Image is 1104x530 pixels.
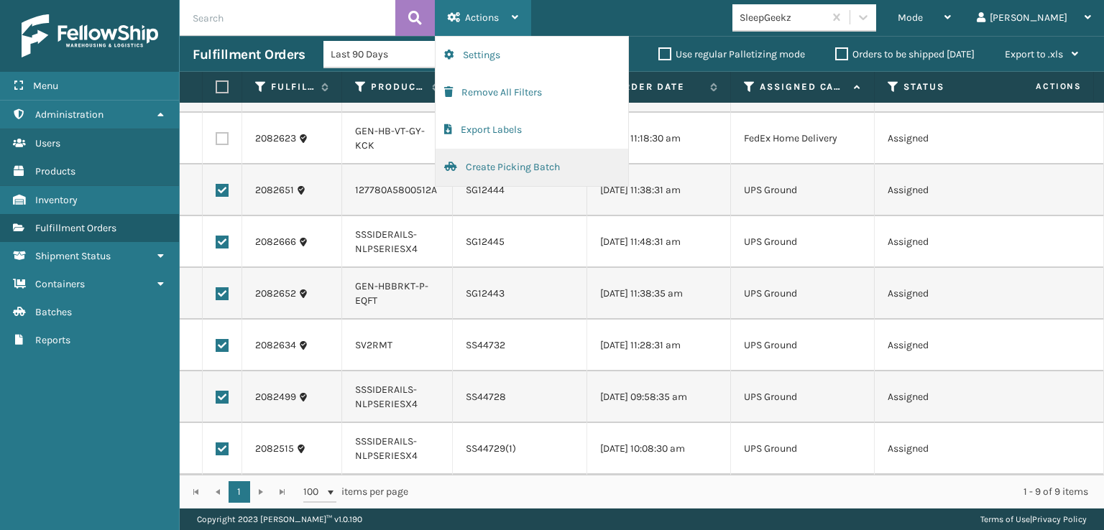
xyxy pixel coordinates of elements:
[875,164,1018,216] td: Assigned
[355,435,418,462] a: SSSIDERAILS-NLPSERIESX4
[658,48,805,60] label: Use regular Palletizing mode
[35,165,75,177] span: Products
[436,111,628,149] button: Export Labels
[35,306,72,318] span: Batches
[587,423,731,475] td: [DATE] 10:08:30 am
[731,113,875,164] td: FedEx Home Delivery
[35,194,78,206] span: Inventory
[33,80,58,92] span: Menu
[22,14,158,57] img: logo
[35,108,103,121] span: Administration
[453,268,587,320] td: SG12443
[990,75,1090,98] span: Actions
[1032,514,1087,524] a: Privacy Policy
[303,481,408,503] span: items per page
[453,216,587,268] td: SG12445
[35,278,85,290] span: Containers
[731,268,875,320] td: UPS Ground
[898,11,923,24] span: Mode
[355,280,428,307] a: GEN-HBBRKT-P-EQFT
[255,131,296,146] a: 2082623
[731,164,875,216] td: UPS Ground
[453,320,587,371] td: SS44732
[331,47,442,62] div: Last 90 Days
[35,250,111,262] span: Shipment Status
[453,164,587,216] td: SG12444
[740,10,825,25] div: SleepGeekz
[355,383,418,410] a: SSSIDERAILS-NLPSERIESX4
[731,216,875,268] td: UPS Ground
[731,371,875,423] td: UPS Ground
[875,423,1018,475] td: Assigned
[35,334,70,346] span: Reports
[255,442,294,456] a: 2082515
[355,339,392,351] a: SV2RMT
[255,390,296,404] a: 2082499
[35,137,60,149] span: Users
[428,485,1088,499] div: 1 - 9 of 9 items
[436,37,628,74] button: Settings
[903,80,990,93] label: Status
[587,320,731,371] td: [DATE] 11:28:31 am
[303,485,325,499] span: 100
[980,508,1087,530] div: |
[875,268,1018,320] td: Assigned
[229,481,250,503] a: 1
[587,113,731,164] td: [DATE] 11:18:30 am
[731,423,875,475] td: UPS Ground
[255,235,296,249] a: 2082666
[875,371,1018,423] td: Assigned
[980,514,1030,524] a: Terms of Use
[731,320,875,371] td: UPS Ground
[197,508,362,530] p: Copyright 2023 [PERSON_NAME]™ v 1.0.190
[835,48,975,60] label: Orders to be shipped [DATE]
[255,183,294,197] a: 2082651
[271,80,314,93] label: Fulfillment Order Id
[355,184,437,196] a: 127780A5800512A
[875,320,1018,371] td: Assigned
[255,338,296,353] a: 2082634
[760,80,847,93] label: Assigned Carrier Service
[453,371,587,423] td: SS44728
[875,216,1018,268] td: Assigned
[587,164,731,216] td: [DATE] 11:38:31 am
[587,216,731,268] td: [DATE] 11:48:31 am
[35,222,116,234] span: Fulfillment Orders
[587,371,731,423] td: [DATE] 09:58:35 am
[255,287,296,301] a: 2082652
[355,228,418,255] a: SSSIDERAILS-NLPSERIESX4
[371,80,425,93] label: Product SKU
[1005,48,1063,60] span: Export to .xls
[453,423,587,475] td: SS44729(1)
[616,80,703,93] label: Order Date
[193,46,305,63] h3: Fulfillment Orders
[355,125,425,152] a: GEN-HB-VT-GY-KCK
[436,74,628,111] button: Remove All Filters
[587,268,731,320] td: [DATE] 11:38:35 am
[875,113,1018,164] td: Assigned
[436,149,628,186] button: Create Picking Batch
[465,11,499,24] span: Actions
